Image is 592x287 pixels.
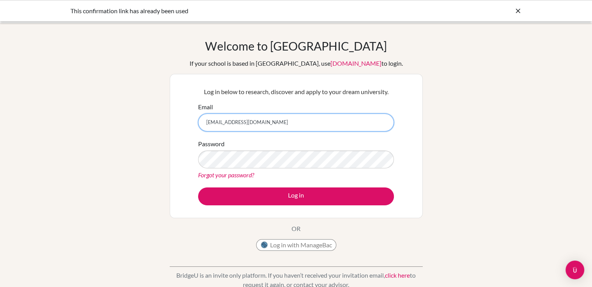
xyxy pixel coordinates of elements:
[205,39,387,53] h1: Welcome to [GEOGRAPHIC_DATA]
[198,102,213,112] label: Email
[198,187,394,205] button: Log in
[198,87,394,96] p: Log in below to research, discover and apply to your dream university.
[330,59,381,67] a: [DOMAIN_NAME]
[566,261,584,279] div: Open Intercom Messenger
[198,171,254,178] a: Forgot your password?
[256,239,336,251] button: Log in with ManageBac
[198,139,225,149] label: Password
[385,271,410,279] a: click here
[70,6,405,16] div: This confirmation link has already been used
[190,59,403,68] div: If your school is based in [GEOGRAPHIC_DATA], use to login.
[292,224,300,233] p: OR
